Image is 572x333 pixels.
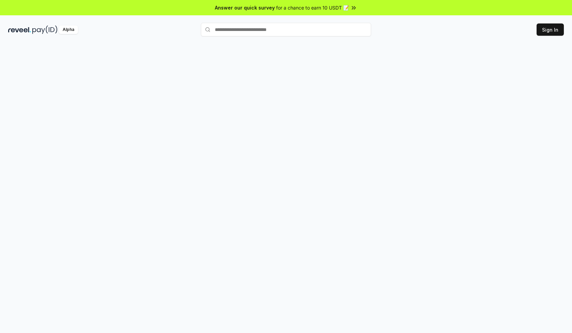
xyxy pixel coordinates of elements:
[32,26,58,34] img: pay_id
[537,23,564,36] button: Sign In
[276,4,349,11] span: for a chance to earn 10 USDT 📝
[215,4,275,11] span: Answer our quick survey
[59,26,78,34] div: Alpha
[8,26,31,34] img: reveel_dark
